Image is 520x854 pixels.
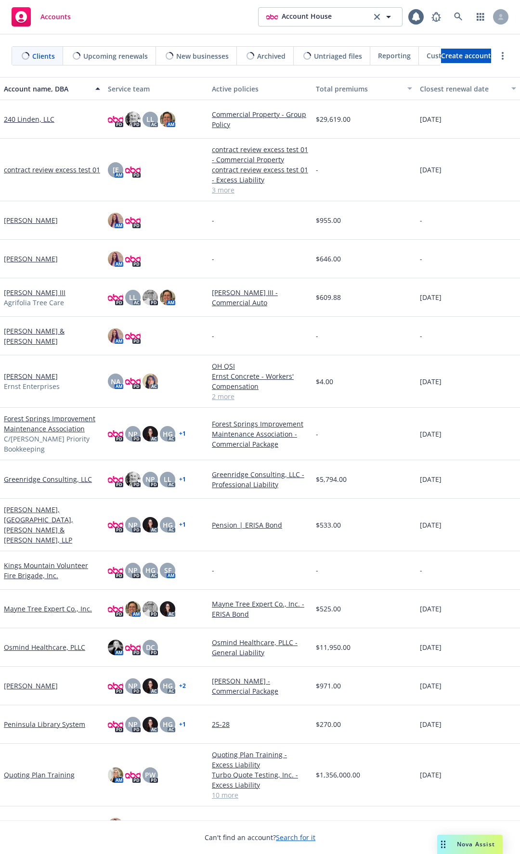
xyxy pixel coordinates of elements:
[4,505,100,545] a: [PERSON_NAME], [GEOGRAPHIC_DATA], [PERSON_NAME] & [PERSON_NAME], LLP
[316,165,318,175] span: -
[143,426,158,441] img: photo
[125,601,141,617] img: photo
[179,431,186,437] a: + 1
[212,790,308,800] a: 10 more
[108,717,123,732] img: photo
[212,391,308,401] a: 2 more
[4,474,92,484] a: Greenridge Consulting, LLC
[108,213,123,228] img: photo
[143,717,158,732] img: photo
[316,474,347,484] span: $5,794.00
[420,604,442,614] span: [DATE]
[316,719,341,729] span: $270.00
[108,517,123,532] img: photo
[108,601,123,617] img: photo
[420,681,442,691] span: [DATE]
[316,770,360,780] span: $1,356,000.00
[83,51,148,61] span: Upcoming renewals
[40,13,71,21] span: Accounts
[420,84,506,94] div: Closest renewal date
[212,287,308,308] a: [PERSON_NAME] III - Commercial Auto
[108,563,123,578] img: photo
[420,642,442,652] span: [DATE]
[420,474,442,484] span: [DATE]
[104,77,208,100] button: Service team
[316,642,351,652] span: $11,950.00
[125,767,141,783] img: photo
[497,50,508,62] a: more
[420,165,442,175] span: [DATE]
[4,770,75,780] a: Quoting Plan Training
[125,374,141,389] img: photo
[128,719,138,729] span: NP
[164,474,171,484] span: LL
[420,429,442,439] span: [DATE]
[416,77,520,100] button: Closest renewal date
[316,215,341,225] span: $955.00
[420,565,422,575] span: -
[163,520,173,530] span: HG
[164,565,171,575] span: SF
[160,290,175,305] img: photo
[437,835,449,854] div: Drag to move
[276,833,315,842] a: Search for it
[420,215,422,225] span: -
[146,114,154,124] span: LL
[128,429,138,439] span: NP
[212,371,308,391] a: Ernst Concrete - Workers' Compensation
[427,7,446,26] a: Report a Bug
[108,84,204,94] div: Service team
[420,331,422,341] span: -
[316,681,341,691] span: $971.00
[163,429,173,439] span: HG
[125,472,141,487] img: photo
[457,840,495,848] span: Nova Assist
[212,144,308,165] a: contract review excess test 01 - Commercial Property
[4,114,54,124] a: 240 Linden, LLC
[108,678,123,694] img: photo
[449,7,468,26] a: Search
[312,77,416,100] button: Total premiums
[212,770,308,790] a: Turbo Quote Testing, Inc. - Excess Liability
[111,376,120,387] span: NA
[128,520,138,530] span: NP
[212,331,214,341] span: -
[108,767,123,783] img: photo
[163,719,173,729] span: HG
[282,11,332,23] span: Account House
[108,251,123,267] img: photo
[125,251,141,267] img: photo
[108,640,123,655] img: photo
[316,254,341,264] span: $646.00
[212,750,308,770] a: Quoting Plan Training - Excess Liability
[179,683,186,689] a: + 2
[212,215,214,225] span: -
[420,520,442,530] span: [DATE]
[145,474,155,484] span: NP
[371,11,383,23] a: clear selection
[316,376,333,387] span: $4.00
[258,7,403,26] button: photoAccount Houseclear selection
[125,640,141,655] img: photo
[212,565,214,575] span: -
[128,565,138,575] span: NP
[4,215,58,225] a: [PERSON_NAME]
[266,11,278,23] img: photo
[420,254,422,264] span: -
[8,3,75,30] a: Accounts
[212,361,308,371] a: OH QSI
[129,292,137,302] span: LL
[212,165,308,185] a: contract review excess test 01 - Excess Liability
[4,298,64,308] span: Agrifolia Tree Care
[108,818,123,833] img: photo
[179,722,186,727] a: + 1
[113,165,119,175] span: [E
[179,477,186,482] a: + 1
[437,835,503,854] button: Nova Assist
[4,165,100,175] a: contract review excess test 01
[145,565,156,575] span: HG
[212,419,308,449] a: Forest Springs Improvement Maintenance Association - Commercial Package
